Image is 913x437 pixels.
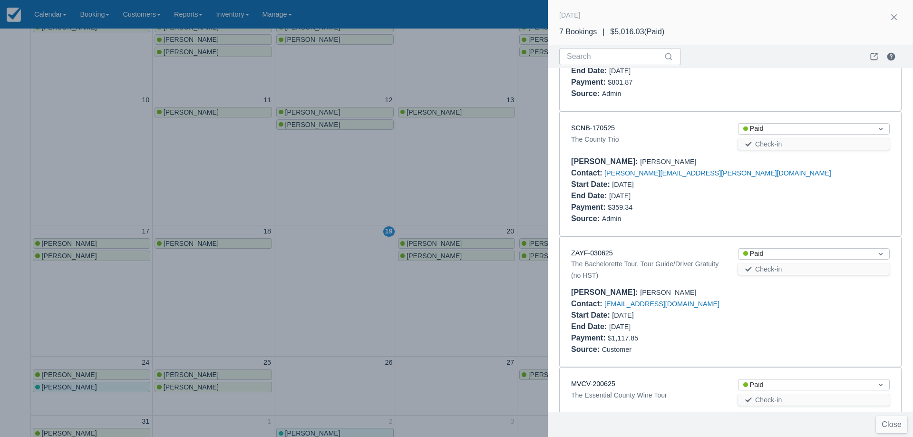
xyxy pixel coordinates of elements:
[738,394,890,406] button: Check-in
[571,157,640,165] div: [PERSON_NAME] :
[743,124,867,134] div: Paid
[571,65,723,77] div: [DATE]
[738,138,890,150] button: Check-in
[571,213,890,224] div: Admin
[571,332,890,344] div: $1,117.85
[610,26,664,38] div: $5,016.03 ( Paid )
[571,88,890,99] div: Admin
[571,380,615,388] a: MVCV-200625
[567,48,662,65] input: Search
[559,26,597,38] div: 7 Bookings
[571,180,612,188] div: Start Date :
[571,77,890,88] div: $801.87
[571,311,612,319] div: Start Date :
[571,345,602,353] div: Source :
[571,67,609,75] div: End Date :
[571,134,723,145] div: The County Trio
[604,300,719,308] a: [EMAIL_ADDRESS][DOMAIN_NAME]
[571,169,604,177] div: Contact :
[571,344,890,355] div: Customer
[571,287,890,298] div: [PERSON_NAME]
[743,380,867,390] div: Paid
[571,156,890,167] div: [PERSON_NAME]
[571,300,604,308] div: Contact :
[559,10,581,21] div: [DATE]
[571,322,609,330] div: End Date :
[876,124,885,134] span: Dropdown icon
[571,78,608,86] div: Payment :
[571,124,615,132] a: SCNB-170525
[571,179,723,190] div: [DATE]
[571,192,609,200] div: End Date :
[571,190,723,202] div: [DATE]
[571,321,723,332] div: [DATE]
[571,389,723,401] div: The Essential County Wine Tour
[571,288,640,296] div: [PERSON_NAME] :
[571,249,613,257] a: ZAYF-030625
[571,214,602,223] div: Source :
[743,249,867,259] div: Paid
[597,26,610,38] div: |
[571,258,723,281] div: The Bachelorette Tour, Tour Guide/Driver Gratuity (no HST)
[571,202,890,213] div: $359.34
[738,263,890,275] button: Check-in
[876,249,885,259] span: Dropdown icon
[604,169,831,177] a: [PERSON_NAME][EMAIL_ADDRESS][PERSON_NAME][DOMAIN_NAME]
[571,310,723,321] div: [DATE]
[571,89,602,97] div: Source :
[571,203,608,211] div: Payment :
[876,380,885,389] span: Dropdown icon
[571,334,608,342] div: Payment :
[876,416,907,433] button: Close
